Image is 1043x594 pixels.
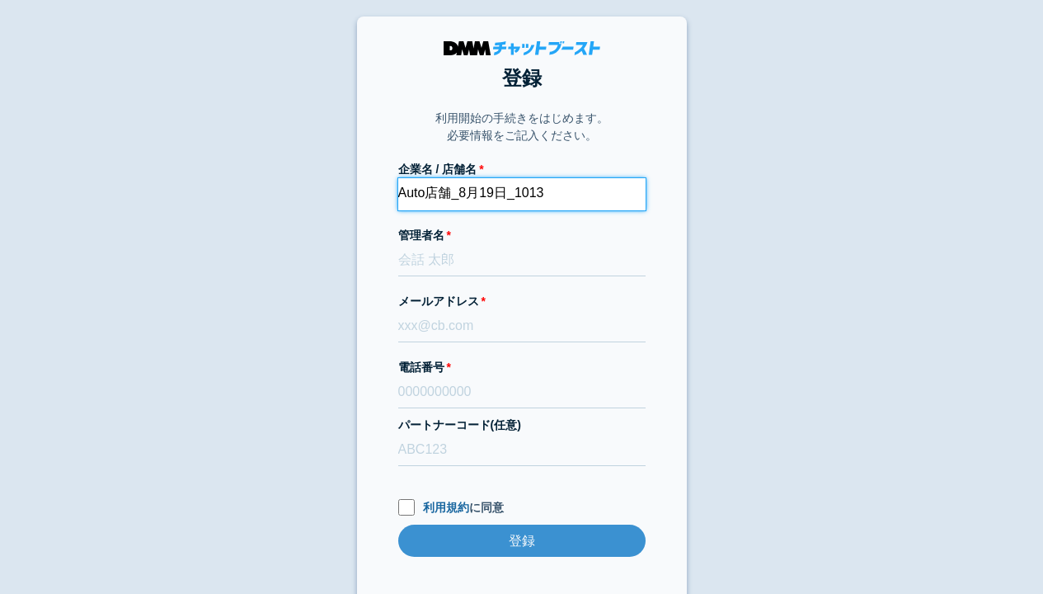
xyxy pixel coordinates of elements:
[398,359,646,376] label: 電話番号
[398,499,415,516] input: 利用規約に同意
[398,499,646,516] label: に同意
[398,310,646,342] input: xxx@cb.com
[398,178,646,210] input: 株式会社チャットブースト
[398,525,646,557] input: 登録
[398,417,646,434] label: パートナーコード(任意)
[435,110,608,144] p: 利用開始の手続きをはじめます。 必要情報をご記入ください。
[398,227,646,244] label: 管理者名
[398,434,646,466] input: ABC123
[423,501,469,514] a: 利用規約
[398,293,646,310] label: メールアドレス
[398,376,646,408] input: 0000000000
[444,41,600,55] img: DMMチャットブースト
[398,64,646,93] h1: 登録
[398,161,646,178] label: 企業名 / 店舗名
[398,244,646,276] input: 会話 太郎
